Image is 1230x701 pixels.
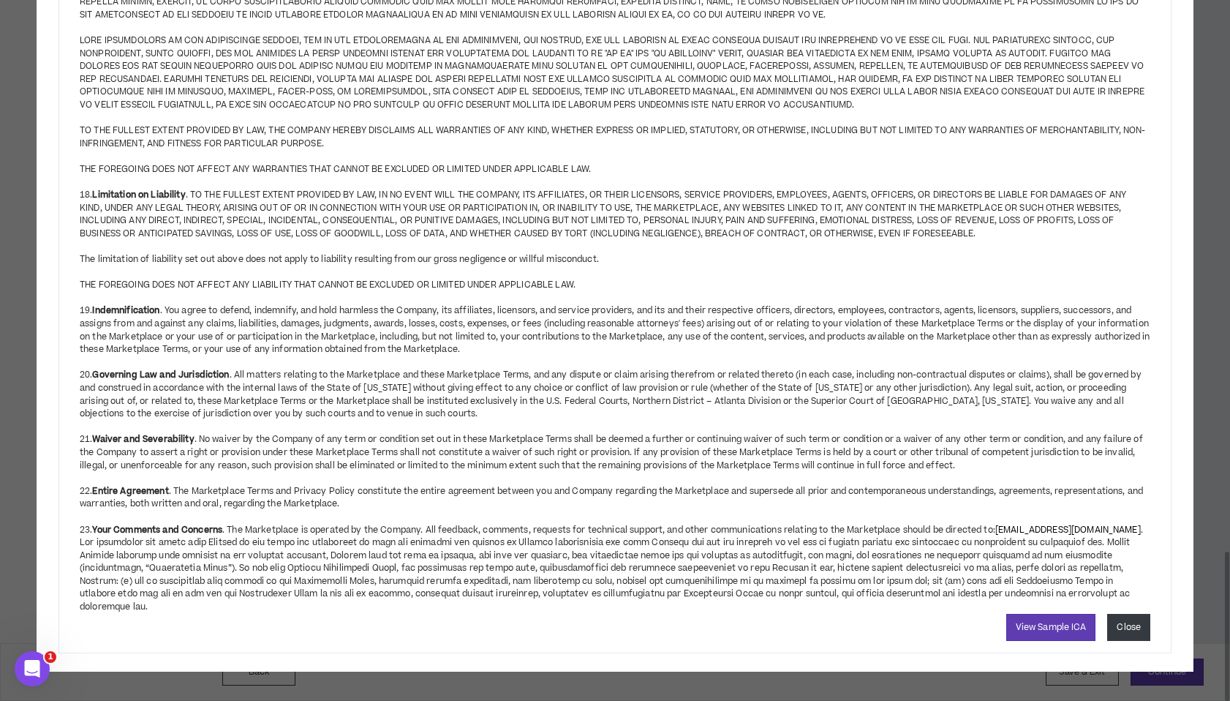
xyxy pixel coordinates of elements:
div: THE FOREGOING DOES NOT AFFECT ANY LIABILITY THAT CANNOT BE EXCLUDED OR LIMITED UNDER APPLICABLE LAW. [80,279,1150,292]
strong: Waiver and Severability [92,433,194,446]
strong: Your Comments and Concerns [92,524,222,536]
div: THE FOREGOING DOES NOT AFFECT ANY WARRANTIES THAT CANNOT BE EXCLUDED OR LIMITED UNDER APPLICABLE ... [80,163,1150,176]
button: Close [1107,614,1150,641]
strong: Entire Agreement [92,485,168,498]
div: 19. . You agree to defend, indemnify, and hold harmless the Company, its affiliates, licensors, a... [80,292,1150,356]
div: 21. . No waiver by the Company of any term or condition set out in these Marketplace Terms shall ... [80,421,1150,472]
a: View Sample ICA [1006,614,1096,641]
div: LORE IPSUMDOLORS AM CON ADIPISCINGE SEDDOEI, TEM IN UTL ETDOLOREMAGNA AL ENI ADMINIMVENI, QUI NOS... [80,34,1150,112]
a: [EMAIL_ADDRESS][DOMAIN_NAME] [995,524,1141,536]
div: 22. . The Marketplace Terms and Privacy Policy constitute the entire agreement between you and Co... [80,472,1150,511]
iframe: Intercom live chat [15,651,50,686]
div: 20. . All matters relating to the Marketplace and these Marketplace Terms, and any dispute or cla... [80,356,1150,421]
strong: Limitation on Liability [92,189,185,201]
span: 1 [45,651,56,663]
strong: Governing Law and Jurisdiction [92,369,229,381]
strong: Indemnification [92,304,159,317]
div: The limitation of liability set out above does not apply to liability resulting from our gross ne... [80,253,1150,266]
div: TO THE FULLEST EXTENT PROVIDED BY LAW, THE COMPANY HEREBY DISCLAIMS ALL WARRANTIES OF ANY KIND, W... [80,124,1150,150]
div: 23. . The Marketplace is operated by the Company. All feedback, comments, requests for technical ... [80,511,1150,614]
div: 18. . TO THE FULLEST EXTENT PROVIDED BY LAW, IN NO EVENT WILL THE COMPANY, ITS AFFILIATES, OR THE... [80,176,1150,240]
